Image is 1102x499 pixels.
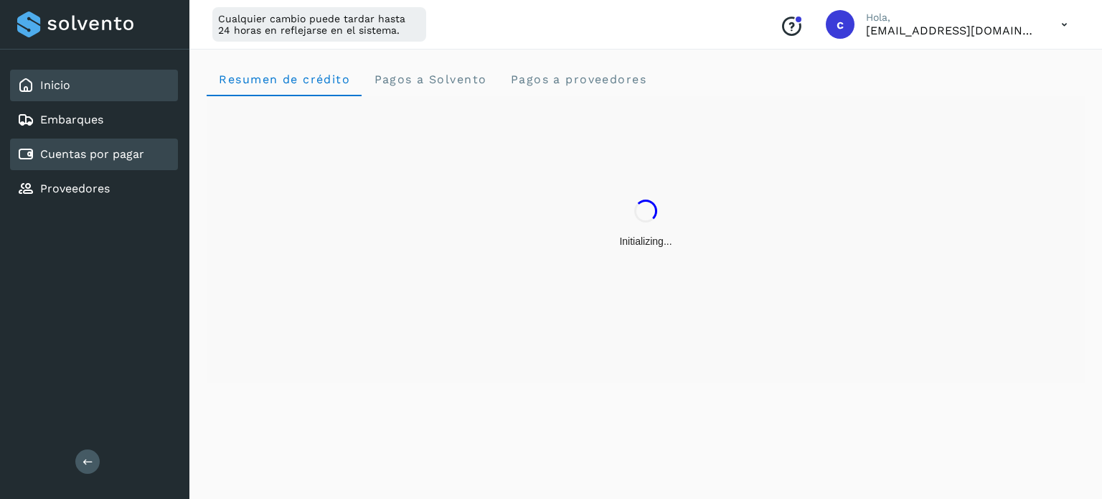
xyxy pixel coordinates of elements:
div: Proveedores [10,173,178,205]
div: Inicio [10,70,178,101]
span: Pagos a proveedores [509,73,646,86]
a: Cuentas por pagar [40,147,144,161]
span: Pagos a Solvento [373,73,486,86]
div: Cualquier cambio puede tardar hasta 24 horas en reflejarse en el sistema. [212,7,426,42]
span: Resumen de crédito [218,73,350,86]
a: Proveedores [40,182,110,195]
div: Embarques [10,104,178,136]
p: cxp1@53cargo.com [866,24,1038,37]
div: Cuentas por pagar [10,139,178,170]
a: Embarques [40,113,103,126]
a: Inicio [40,78,70,92]
p: Hola, [866,11,1038,24]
